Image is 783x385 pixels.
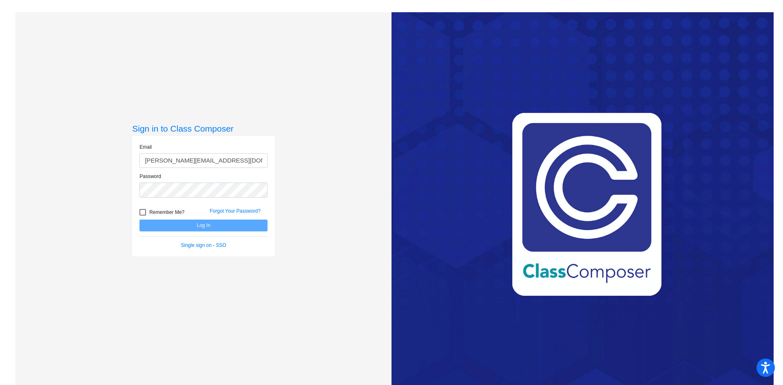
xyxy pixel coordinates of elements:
[210,208,261,214] a: Forgot Your Password?
[139,143,152,151] label: Email
[139,173,161,180] label: Password
[132,123,275,134] h3: Sign in to Class Composer
[149,207,184,217] span: Remember Me?
[139,220,268,231] button: Log In
[181,242,226,248] a: Single sign on - SSO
